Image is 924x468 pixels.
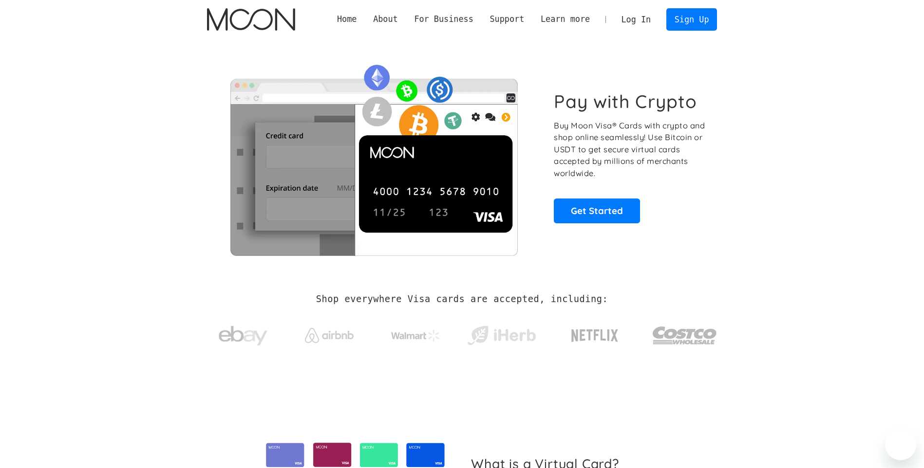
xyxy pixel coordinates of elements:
[652,317,717,354] img: Costco
[293,318,365,348] a: Airbnb
[465,323,538,348] img: iHerb
[329,13,365,25] a: Home
[207,311,280,356] a: ebay
[490,13,524,25] div: Support
[532,13,598,25] div: Learn more
[554,90,697,112] h1: Pay with Crypto
[316,294,608,305] h2: Shop everywhere Visa cards are accepted, including:
[554,120,706,180] p: Buy Moon Visa® Cards with crypto and shop online seamlessly! Use Bitcoin or USDT to get secure vi...
[541,13,590,25] div: Learn more
[305,328,354,343] img: Airbnb
[365,13,406,25] div: About
[414,13,473,25] div: For Business
[666,8,717,30] a: Sign Up
[551,314,639,353] a: Netflix
[613,9,659,30] a: Log In
[652,307,717,359] a: Costco
[207,8,295,31] img: Moon Logo
[379,320,452,346] a: Walmart
[207,58,541,255] img: Moon Cards let you spend your crypto anywhere Visa is accepted.
[406,13,482,25] div: For Business
[391,330,440,342] img: Walmart
[465,313,538,353] a: iHerb
[570,324,619,348] img: Netflix
[482,13,532,25] div: Support
[207,8,295,31] a: home
[885,429,916,460] iframe: Button to launch messaging window
[373,13,398,25] div: About
[554,198,640,223] a: Get Started
[219,321,267,351] img: ebay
